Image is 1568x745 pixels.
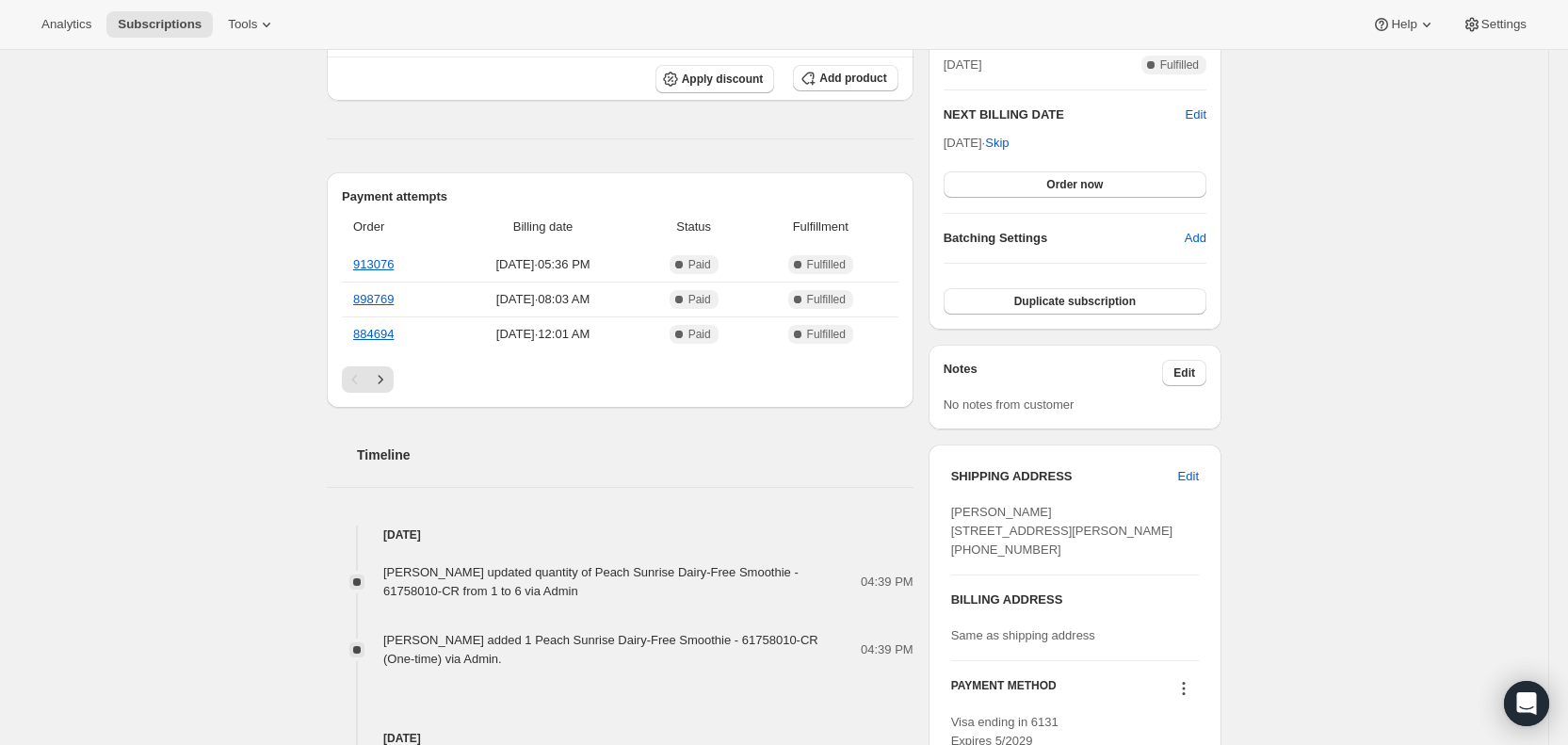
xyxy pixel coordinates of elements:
span: Edit [1178,467,1199,486]
button: Edit [1162,360,1206,386]
span: Apply discount [682,72,764,87]
a: 898769 [353,292,394,306]
button: Edit [1167,462,1210,492]
span: [DATE] · 12:01 AM [453,325,634,344]
button: Order now [944,171,1206,198]
button: Tools [217,11,287,38]
a: 913076 [353,257,394,271]
button: Skip [974,128,1020,158]
button: Settings [1451,11,1538,38]
h3: Notes [944,360,1163,386]
span: Subscriptions [118,17,202,32]
button: Subscriptions [106,11,213,38]
button: Help [1361,11,1447,38]
span: Duplicate subscription [1014,294,1136,309]
span: Billing date [453,218,634,236]
span: Settings [1481,17,1527,32]
span: Fulfilled [807,257,846,272]
h6: Batching Settings [944,229,1185,248]
span: 04:39 PM [861,573,913,591]
span: Add [1185,229,1206,248]
span: Analytics [41,17,91,32]
h3: BILLING ADDRESS [951,591,1199,609]
span: Help [1391,17,1416,32]
span: [PERSON_NAME] updated quantity of Peach Sunrise Dairy-Free Smoothie - 61758010-CR from 1 to 6 via... [383,565,799,598]
span: 04:39 PM [861,640,913,659]
a: 884694 [353,327,394,341]
span: [DATE] [944,56,982,74]
span: Paid [688,327,711,342]
span: [DATE] · 05:36 PM [453,255,634,274]
span: Order now [1046,177,1103,192]
button: Add product [793,65,897,91]
span: [DATE] · [944,136,1010,150]
span: Add product [819,71,886,86]
span: Fulfillment [754,218,887,236]
h3: SHIPPING ADDRESS [951,467,1178,486]
button: Apply discount [655,65,775,93]
button: Duplicate subscription [944,288,1206,315]
span: [DATE] · 08:03 AM [453,290,634,309]
h3: PAYMENT METHOD [951,678,1057,704]
span: Paid [688,292,711,307]
span: No notes from customer [944,397,1075,412]
h2: NEXT BILLING DATE [944,105,1186,124]
span: Same as shipping address [951,628,1095,642]
span: Paid [688,257,711,272]
span: Tools [228,17,257,32]
nav: Pagination [342,366,898,393]
span: Edit [1173,365,1195,381]
span: Status [645,218,743,236]
span: Fulfilled [807,327,846,342]
button: Edit [1186,105,1206,124]
h2: Payment attempts [342,187,898,206]
button: Add [1173,223,1218,253]
h4: [DATE] [327,526,913,544]
span: [PERSON_NAME] [STREET_ADDRESS][PERSON_NAME] [PHONE_NUMBER] [951,505,1173,557]
span: Skip [985,134,1009,153]
div: Open Intercom Messenger [1504,681,1549,726]
span: Fulfilled [807,292,846,307]
button: Analytics [30,11,103,38]
button: Next [367,366,394,393]
span: [PERSON_NAME] added 1 Peach Sunrise Dairy-Free Smoothie - 61758010-CR (One-time) via Admin. [383,633,818,666]
th: Order [342,206,447,248]
h2: Timeline [357,445,913,464]
span: Fulfilled [1160,57,1199,73]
